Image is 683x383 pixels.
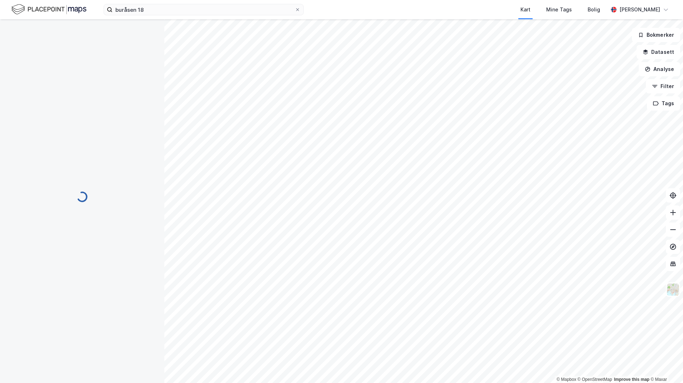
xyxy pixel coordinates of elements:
img: logo.f888ab2527a4732fd821a326f86c7f29.svg [11,3,86,16]
a: Mapbox [557,377,576,382]
div: Kontrollprogram for chat [647,349,683,383]
div: Kart [520,5,530,14]
div: Mine Tags [546,5,572,14]
a: OpenStreetMap [578,377,612,382]
button: Tags [647,96,680,111]
iframe: Chat Widget [647,349,683,383]
img: spinner.a6d8c91a73a9ac5275cf975e30b51cfb.svg [76,191,88,203]
div: [PERSON_NAME] [619,5,660,14]
img: Z [666,283,680,296]
button: Analyse [639,62,680,76]
a: Improve this map [614,377,649,382]
input: Søk på adresse, matrikkel, gårdeiere, leietakere eller personer [113,4,295,15]
div: Bolig [588,5,600,14]
button: Datasett [637,45,680,59]
button: Filter [646,79,680,93]
button: Bokmerker [632,28,680,42]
